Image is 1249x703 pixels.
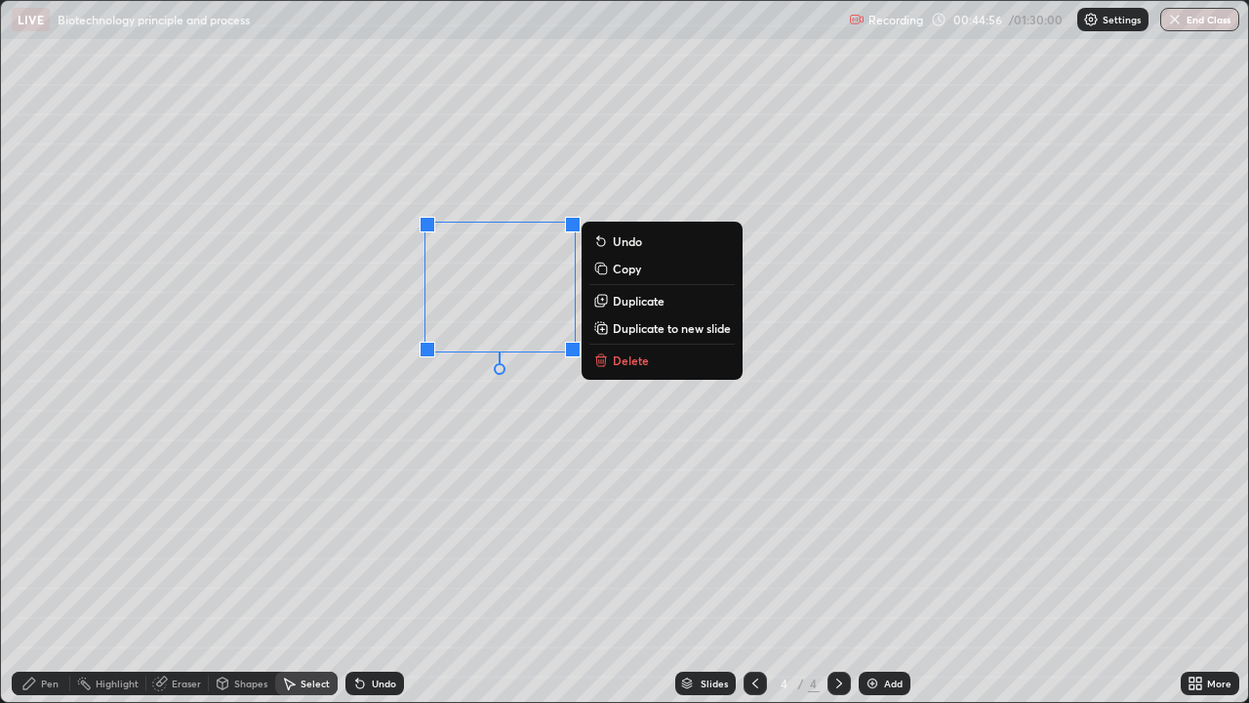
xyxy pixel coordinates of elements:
div: Undo [372,679,396,688]
p: Duplicate [613,293,665,309]
button: Delete [589,349,735,372]
p: Copy [613,261,641,276]
div: More [1207,679,1231,688]
div: Slides [701,679,728,688]
div: 4 [775,678,794,689]
p: Biotechnology principle and process [58,12,250,27]
p: Recording [868,13,923,27]
button: End Class [1160,8,1239,31]
img: class-settings-icons [1083,12,1099,27]
div: / [798,678,804,689]
button: Copy [589,257,735,280]
div: Shapes [234,679,267,688]
img: end-class-cross [1167,12,1183,27]
div: Add [884,679,903,688]
button: Duplicate to new slide [589,316,735,340]
p: Duplicate to new slide [613,320,731,336]
div: Pen [41,679,59,688]
div: Select [301,679,330,688]
div: Highlight [96,679,139,688]
img: add-slide-button [865,676,880,691]
p: Settings [1103,15,1141,24]
img: recording.375f2c34.svg [849,12,865,27]
p: Delete [613,352,649,368]
div: Eraser [172,679,201,688]
p: LIVE [18,12,44,27]
button: Duplicate [589,289,735,312]
button: Undo [589,229,735,253]
div: 4 [808,675,820,692]
p: Undo [613,233,642,249]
